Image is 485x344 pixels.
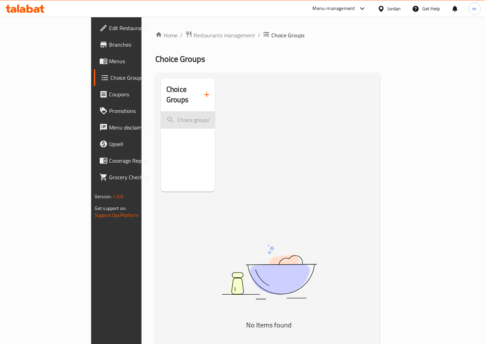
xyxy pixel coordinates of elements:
a: Grocery Checklist [94,169,172,185]
span: m [473,5,477,12]
a: Support.OpsPlatform [95,211,138,220]
span: Menu disclaimer [109,123,167,132]
span: Choice Groups [155,51,205,67]
a: Restaurants management [185,31,255,40]
span: Upsell [109,140,167,148]
img: dish.svg [183,226,356,318]
h2: Choice Groups [166,84,198,105]
a: Coupons [94,86,172,103]
a: Promotions [94,103,172,119]
span: 1.0.0 [113,192,123,201]
span: Promotions [109,107,167,115]
input: search [161,111,215,129]
a: Menu disclaimer [94,119,172,136]
li: / [180,31,183,39]
span: Coverage Report [109,156,167,165]
h5: No Items found [183,319,356,331]
span: Version: [95,192,111,201]
span: Coupons [109,90,167,98]
span: Choice Groups [110,74,167,82]
span: Get support on: [95,204,126,213]
span: Edit Restaurant [109,24,167,32]
span: Branches [109,40,167,49]
div: Menu-management [313,4,355,13]
div: Jordan [388,5,401,12]
a: Edit Restaurant [94,20,172,36]
nav: breadcrumb [155,31,380,40]
span: Grocery Checklist [109,173,167,181]
span: Choice Groups [271,31,304,39]
a: Branches [94,36,172,53]
a: Coverage Report [94,152,172,169]
a: Menus [94,53,172,69]
span: Menus [109,57,167,65]
li: / [258,31,260,39]
span: Restaurants management [194,31,255,39]
a: Choice Groups [94,69,172,86]
a: Upsell [94,136,172,152]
